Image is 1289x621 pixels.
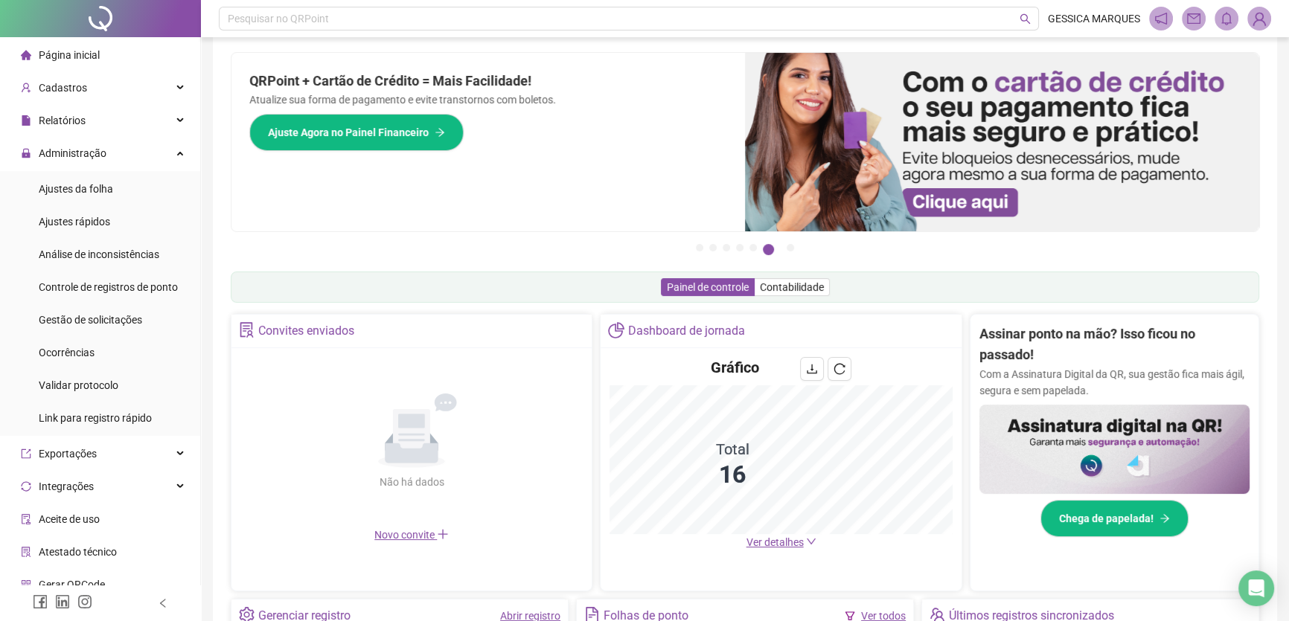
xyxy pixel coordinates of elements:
img: 84574 [1248,7,1270,30]
span: Ajustes da folha [39,183,113,195]
button: Chega de papelada! [1040,500,1189,537]
span: mail [1187,12,1200,25]
button: 3 [723,244,730,251]
span: Novo convite [374,529,449,541]
span: Ver detalhes [746,536,804,548]
span: GESSICA MARQUES [1048,10,1140,27]
span: down [806,536,816,547]
div: Convites enviados [258,318,354,344]
span: Gestão de solicitações [39,314,142,326]
span: plus [437,528,449,540]
span: export [21,448,31,459]
span: Validar protocolo [39,379,118,391]
button: 6 [763,244,774,255]
span: lock [21,148,31,158]
span: bell [1220,12,1233,25]
span: instagram [77,594,92,609]
span: Análise de inconsistências [39,248,159,260]
h2: QRPoint + Cartão de Crédito = Mais Facilidade! [249,71,727,91]
span: file [21,115,31,126]
span: Controle de registros de ponto [39,281,178,293]
span: home [21,50,31,60]
span: Página inicial [39,49,100,61]
img: banner%2F75947b42-3b94-469c-a360-407c2d3115d7.png [745,53,1258,231]
span: arrow-right [435,127,445,138]
button: 4 [736,244,743,251]
h4: Gráfico [711,357,759,378]
button: Ajuste Agora no Painel Financeiro [249,114,464,151]
button: 2 [709,244,717,251]
p: Com a Assinatura Digital da QR, sua gestão fica mais ágil, segura e sem papelada. [979,366,1250,399]
span: Chega de papelada! [1059,510,1154,527]
div: Dashboard de jornada [628,318,745,344]
span: sync [21,481,31,492]
span: Exportações [39,448,97,460]
span: Administração [39,147,106,159]
span: reload [834,363,845,375]
span: Link para registro rápido [39,412,152,424]
span: search [1020,13,1031,25]
span: Ocorrências [39,347,95,358]
button: 1 [696,244,703,251]
div: Não há dados [343,474,480,490]
a: Ver detalhes down [746,536,816,548]
span: download [806,363,818,375]
span: Painel de controle [667,281,749,293]
button: 7 [787,244,794,251]
h2: Assinar ponto na mão? Isso ficou no passado! [979,324,1250,366]
span: Gerar QRCode [39,579,105,591]
span: Relatórios [39,115,86,126]
img: banner%2F02c71560-61a6-44d4-94b9-c8ab97240462.png [979,405,1250,494]
span: linkedin [55,594,70,609]
button: 5 [749,244,757,251]
span: solution [21,547,31,557]
span: Ajuste Agora no Painel Financeiro [268,124,429,141]
span: Cadastros [39,82,87,94]
span: filter [845,611,855,621]
span: Contabilidade [760,281,824,293]
span: Ajustes rápidos [39,216,110,228]
p: Atualize sua forma de pagamento e evite transtornos com boletos. [249,91,727,108]
span: Integrações [39,480,94,492]
span: user-add [21,83,31,93]
span: audit [21,514,31,524]
span: notification [1154,12,1168,25]
span: Atestado técnico [39,546,117,558]
span: arrow-right [1160,513,1170,524]
span: Aceite de uso [39,513,100,525]
span: pie-chart [608,322,624,338]
div: Open Intercom Messenger [1238,570,1274,606]
span: solution [239,322,255,338]
span: left [158,598,168,608]
span: qrcode [21,579,31,590]
span: facebook [33,594,48,609]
